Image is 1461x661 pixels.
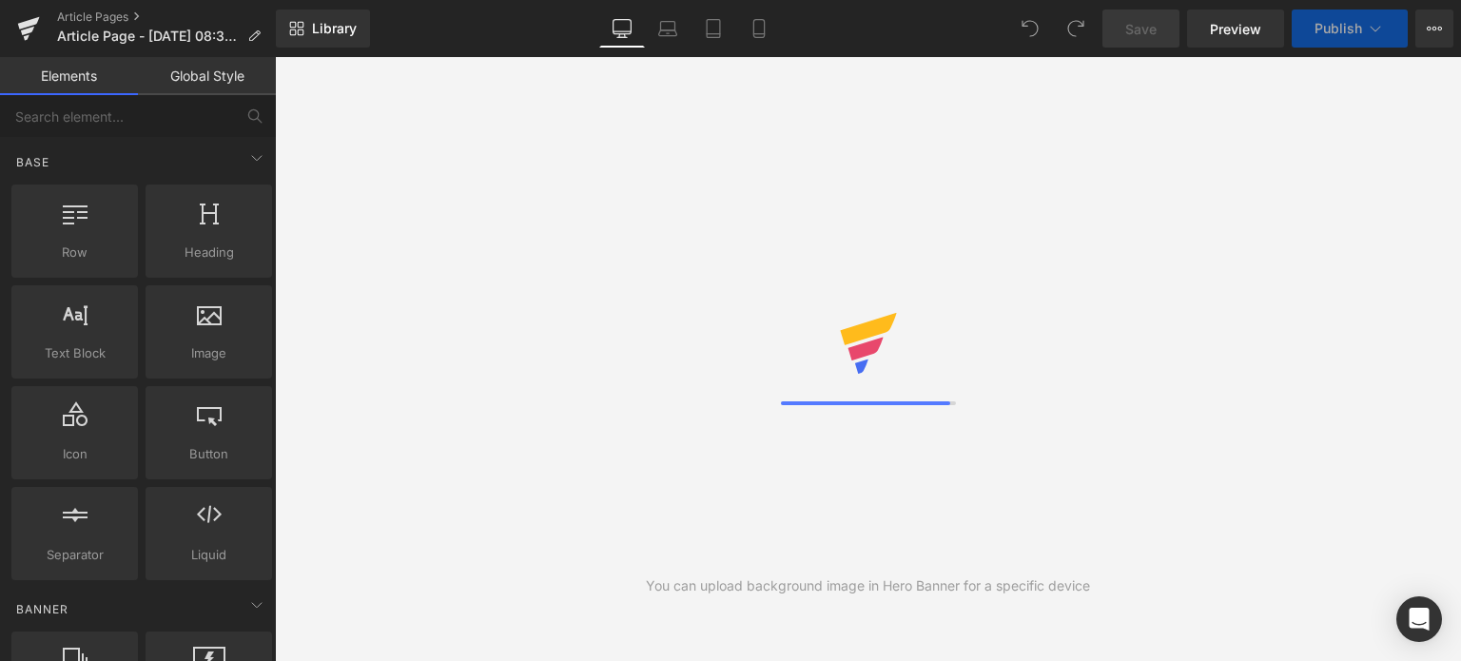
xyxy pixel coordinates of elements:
span: Text Block [17,343,132,363]
span: Publish [1315,21,1362,36]
button: More [1415,10,1453,48]
span: Base [14,153,51,171]
span: Banner [14,600,70,618]
span: Library [312,20,357,37]
span: Icon [17,444,132,464]
span: Heading [151,243,266,262]
span: Save [1125,19,1157,39]
div: Open Intercom Messenger [1396,596,1442,642]
button: Publish [1292,10,1408,48]
div: You can upload background image in Hero Banner for a specific device [646,575,1090,596]
a: Mobile [736,10,782,48]
button: Redo [1057,10,1095,48]
button: Undo [1011,10,1049,48]
a: Preview [1187,10,1284,48]
span: Row [17,243,132,262]
a: Desktop [599,10,645,48]
a: New Library [276,10,370,48]
a: Article Pages [57,10,276,25]
a: Global Style [138,57,276,95]
span: Separator [17,545,132,565]
a: Tablet [691,10,736,48]
a: Laptop [645,10,691,48]
span: Liquid [151,545,266,565]
span: Preview [1210,19,1261,39]
span: Article Page - [DATE] 08:38:34 [57,29,240,44]
span: Image [151,343,266,363]
span: Button [151,444,266,464]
